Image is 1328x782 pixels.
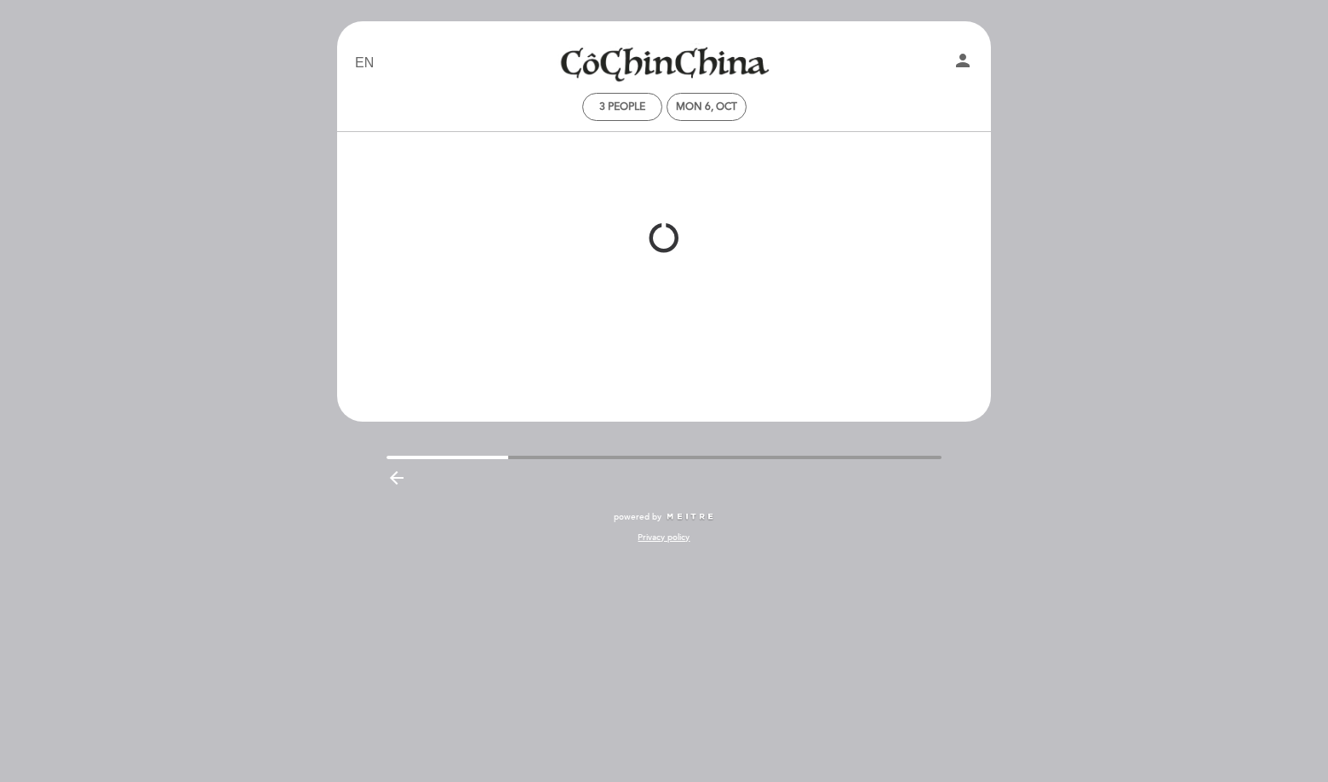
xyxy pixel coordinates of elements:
a: Privacy policy [638,532,690,543]
a: Cochinchina [558,40,770,87]
img: MEITRE [666,513,714,521]
span: 3 people [599,101,645,113]
i: arrow_backward [386,468,407,488]
span: powered by [614,511,661,523]
div: Mon 6, Oct [676,101,737,113]
button: person [953,50,973,77]
i: person [953,50,973,71]
a: powered by [614,511,714,523]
